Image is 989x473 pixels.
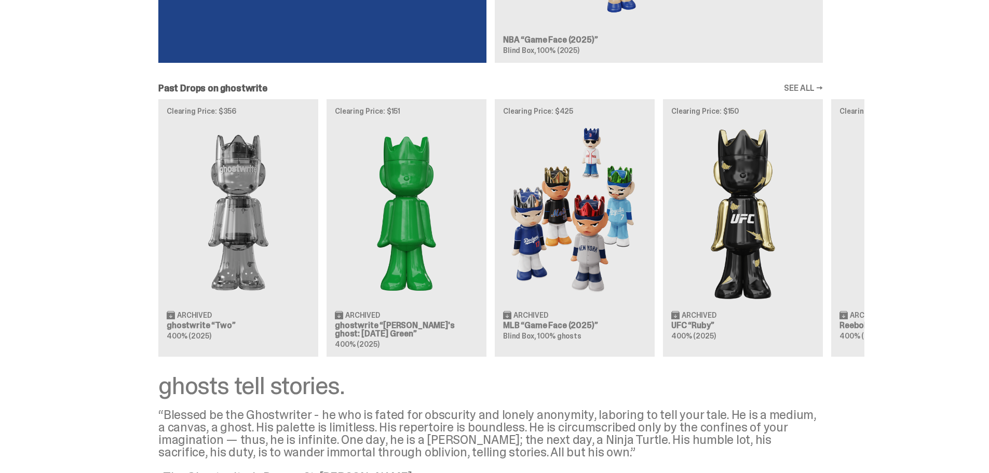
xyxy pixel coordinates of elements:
span: Blind Box, [503,331,536,341]
img: Game Face (2025) [503,123,646,302]
span: Archived [513,312,548,319]
a: SEE ALL → [784,84,823,92]
p: Clearing Price: $150 [671,107,815,115]
p: Clearing Price: $356 [167,107,310,115]
img: Ruby [671,123,815,302]
p: Clearing Price: $151 [335,107,478,115]
span: Archived [345,312,380,319]
span: 400% (2025) [671,331,715,341]
h3: ghostwrite “[PERSON_NAME]'s ghost: [DATE] Green” [335,321,478,338]
span: 100% (2025) [537,46,579,55]
h3: ghostwrite “Two” [167,321,310,330]
span: 400% (2025) [167,331,211,341]
span: Archived [177,312,212,319]
a: Clearing Price: $151 Schrödinger's ghost: Sunday Green Archived [327,99,486,357]
span: Blind Box, [503,46,536,55]
h3: NBA “Game Face (2025)” [503,36,815,44]
h3: MLB “Game Face (2025)” [503,321,646,330]
h3: Reebok “Court Victory” [839,321,983,330]
img: Schrödinger's ghost: Sunday Green [335,123,478,302]
a: Clearing Price: $356 Two Archived [158,99,318,357]
p: Clearing Price: $425 [503,107,646,115]
p: Clearing Price: $100 [839,107,983,115]
span: Archived [850,312,885,319]
img: Two [167,123,310,302]
div: ghosts tell stories. [158,373,823,398]
span: 100% ghosts [537,331,581,341]
h3: UFC “Ruby” [671,321,815,330]
span: Archived [682,312,716,319]
a: Clearing Price: $425 Game Face (2025) Archived [495,99,655,357]
a: Clearing Price: $150 Ruby Archived [663,99,823,357]
span: 400% (2025) [839,331,884,341]
img: Court Victory [839,123,983,302]
span: 400% (2025) [335,340,379,349]
h2: Past Drops on ghostwrite [158,84,267,93]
